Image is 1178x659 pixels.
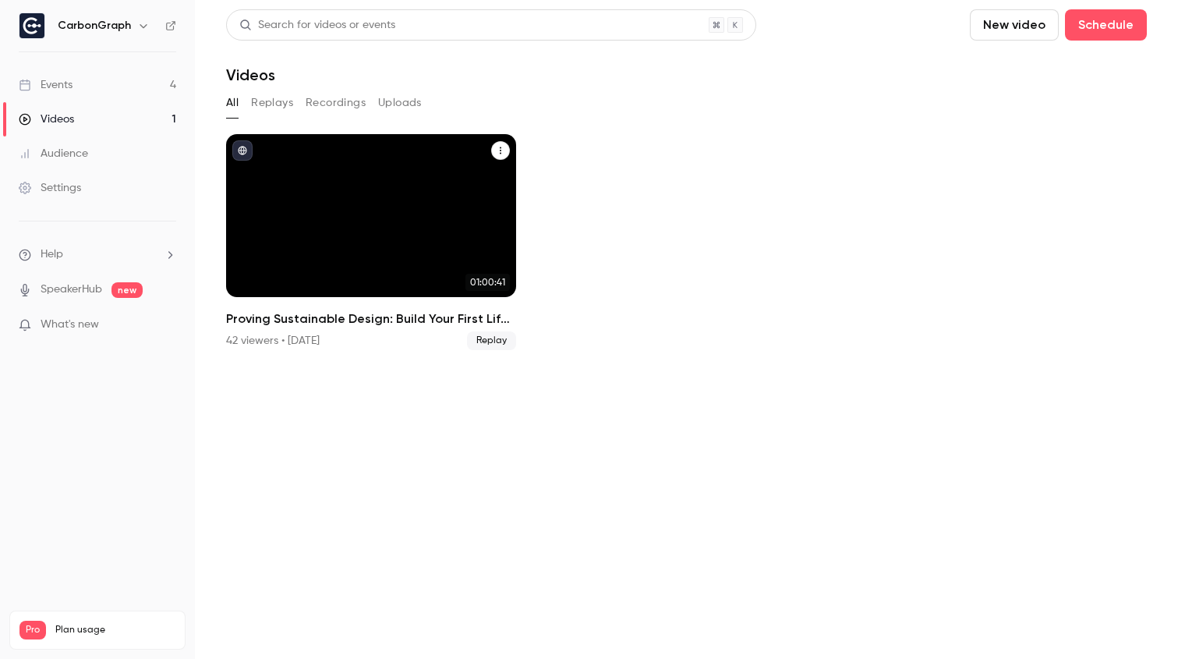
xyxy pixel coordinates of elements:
span: Plan usage [55,624,175,636]
p: Videos [19,640,49,654]
a: 01:00:41Proving Sustainable Design: Build Your First Life Cycle Assessment in CarbonGraph42 viewe... [226,134,516,350]
div: Search for videos or events [239,17,395,34]
span: Help [41,246,63,263]
h2: Proving Sustainable Design: Build Your First Life Cycle Assessment in CarbonGraph [226,310,516,328]
button: All [226,90,239,115]
div: Audience [19,146,88,161]
button: Recordings [306,90,366,115]
button: published [232,140,253,161]
span: Replay [467,331,516,350]
span: What's new [41,317,99,333]
div: 42 viewers • [DATE] [226,333,320,349]
ul: Videos [226,134,1147,350]
a: SpeakerHub [41,282,102,298]
img: CarbonGraph [19,13,44,38]
div: Videos [19,112,74,127]
span: new [111,282,143,298]
button: Uploads [378,90,422,115]
section: Videos [226,9,1147,650]
button: Replays [251,90,293,115]
span: 1 [150,642,154,651]
div: Settings [19,180,81,196]
span: Pro [19,621,46,640]
button: New video [970,9,1059,41]
div: Events [19,77,73,93]
p: / 150 [150,640,175,654]
h6: CarbonGraph [58,18,131,34]
li: Proving Sustainable Design: Build Your First Life Cycle Assessment in CarbonGraph [226,134,516,350]
span: 01:00:41 [465,274,510,291]
h1: Videos [226,66,275,84]
li: help-dropdown-opener [19,246,176,263]
button: Schedule [1065,9,1147,41]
